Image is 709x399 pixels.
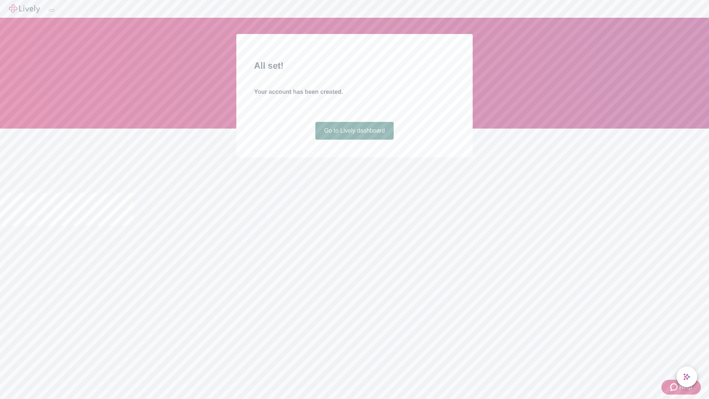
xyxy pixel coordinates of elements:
[9,4,40,13] img: Lively
[670,383,679,392] svg: Zendesk support icon
[254,59,455,72] h2: All set!
[683,373,691,381] svg: Lively AI Assistant
[677,366,697,387] button: chat
[661,380,701,395] button: Zendesk support iconHelp
[679,383,692,392] span: Help
[254,88,455,96] h4: Your account has been created.
[315,122,394,140] a: Go to Lively dashboard
[49,9,55,11] button: Log out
